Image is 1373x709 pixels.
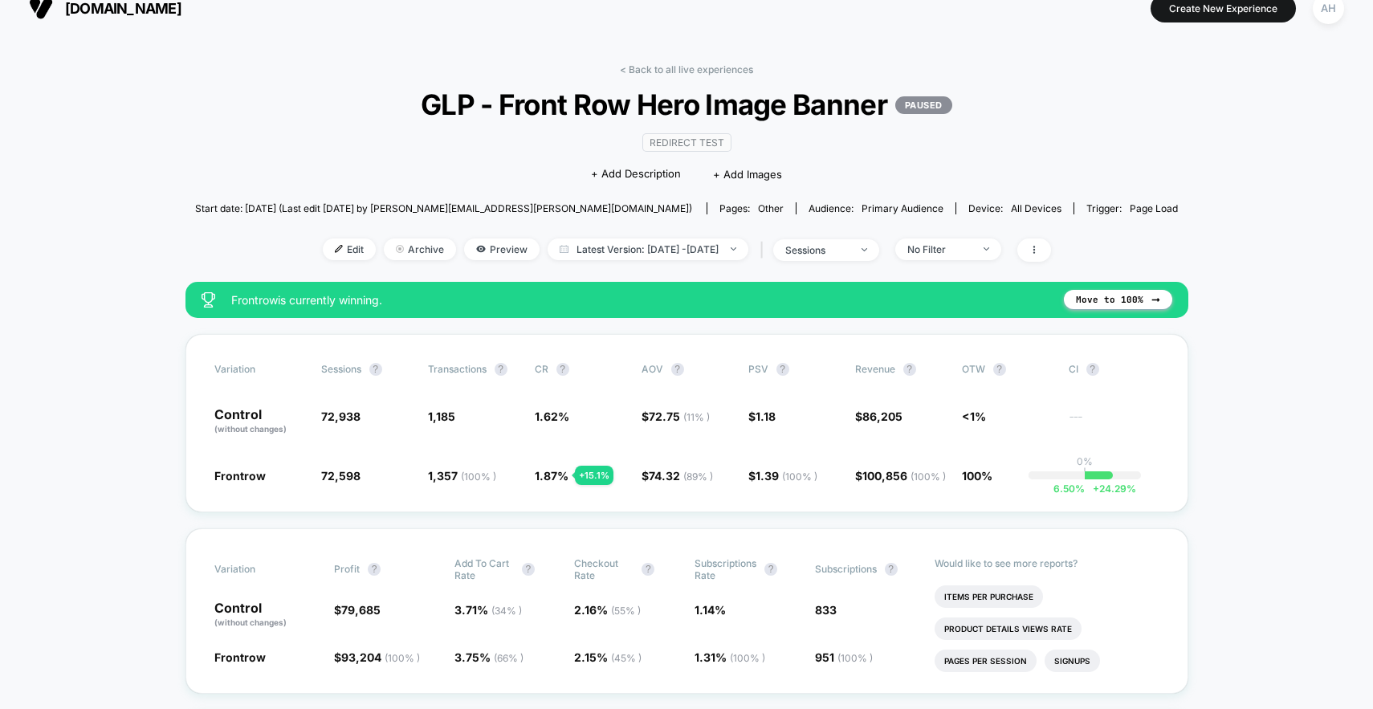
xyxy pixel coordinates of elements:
[321,469,361,483] span: 72,598
[334,563,360,575] span: Profit
[214,557,303,581] span: Variation
[1086,363,1099,376] button: ?
[535,469,568,483] span: 1.87 %
[611,652,642,664] span: ( 45 % )
[334,650,420,664] span: $
[454,557,514,581] span: Add To Cart Rate
[642,563,654,576] button: ?
[574,650,642,664] span: 2.15 %
[214,424,287,434] span: (without changes)
[214,469,266,483] span: Frontrow
[341,650,420,664] span: 93,204
[862,410,902,423] span: 86,205
[756,238,773,262] span: |
[384,238,456,260] span: Archive
[713,168,782,181] span: + Add Images
[649,469,713,483] span: 74.32
[548,238,748,260] span: Latest Version: [DATE] - [DATE]
[396,245,404,253] img: end
[935,585,1043,608] li: Items Per Purchase
[671,363,684,376] button: ?
[984,247,989,251] img: end
[1086,202,1178,214] div: Trigger:
[1093,483,1099,495] span: +
[1077,455,1093,467] p: 0%
[885,563,898,576] button: ?
[560,245,568,253] img: calendar
[231,293,1048,307] span: Frontrow is currently winning.
[574,557,634,581] span: Checkout Rate
[764,563,777,576] button: ?
[428,363,487,375] span: Transactions
[575,466,613,485] div: + 15.1 %
[341,603,381,617] span: 79,685
[809,202,943,214] div: Audience:
[935,617,1082,640] li: Product Details Views Rate
[385,652,420,664] span: ( 100 % )
[321,410,361,423] span: 72,938
[837,652,873,664] span: ( 100 % )
[862,202,943,214] span: Primary Audience
[642,133,731,152] span: Redirect Test
[962,469,992,483] span: 100%
[895,96,952,114] p: PAUSED
[335,245,343,253] img: edit
[494,652,524,664] span: ( 66 % )
[962,410,986,423] span: <1%
[461,471,496,483] span: ( 100 % )
[935,650,1037,672] li: Pages Per Session
[815,603,837,617] span: 833
[730,652,765,664] span: ( 100 % )
[495,363,507,376] button: ?
[815,563,877,575] span: Subscriptions
[695,650,765,664] span: 1.31 %
[428,410,455,423] span: 1,185
[855,410,902,423] span: $
[368,563,381,576] button: ?
[642,410,710,423] span: $
[1083,467,1086,479] p: |
[907,243,972,255] div: No Filter
[535,410,569,423] span: 1.62 %
[731,247,736,251] img: end
[369,363,382,376] button: ?
[756,410,776,423] span: 1.18
[1053,483,1085,495] span: 6.50 %
[1069,363,1157,376] span: CI
[535,363,548,375] span: CR
[911,471,946,483] span: ( 100 % )
[214,408,305,435] p: Control
[214,650,266,664] span: Frontrow
[1069,412,1159,435] span: ---
[683,471,713,483] span: ( 89 % )
[1130,202,1178,214] span: Page Load
[321,363,361,375] span: Sessions
[695,557,756,581] span: Subscriptions Rate
[748,363,768,375] span: PSV
[214,601,319,629] p: Control
[993,363,1006,376] button: ?
[962,363,1050,376] span: OTW
[719,202,784,214] div: Pages:
[214,617,287,627] span: (without changes)
[649,410,710,423] span: 72.75
[785,244,849,256] div: sessions
[491,605,522,617] span: ( 34 % )
[1064,290,1172,309] button: Move to 100%
[454,650,524,664] span: 3.75 %
[855,469,946,483] span: $
[642,469,713,483] span: $
[244,88,1128,121] span: GLP - Front Row Hero Image Banner
[323,238,376,260] span: Edit
[955,202,1074,214] span: Device:
[1011,202,1061,214] span: all devices
[748,410,776,423] span: $
[522,563,535,576] button: ?
[748,469,817,483] span: $
[620,63,753,75] a: < Back to all live experiences
[855,363,895,375] span: Revenue
[454,603,522,617] span: 3.71 %
[1085,483,1136,495] span: 24.29 %
[815,650,873,664] span: 951
[214,363,303,376] span: Variation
